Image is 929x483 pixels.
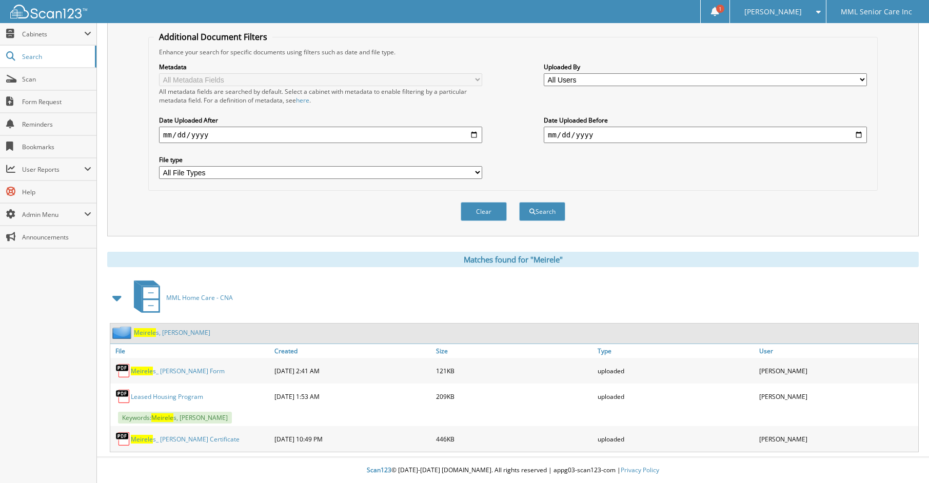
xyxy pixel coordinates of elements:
label: Date Uploaded After [159,116,482,125]
span: Help [22,188,91,196]
button: Search [519,202,565,221]
a: Type [595,344,757,358]
img: scan123-logo-white.svg [10,5,87,18]
div: [DATE] 2:41 AM [272,360,433,381]
a: User [757,344,918,358]
span: Keywords: s, [PERSON_NAME] [118,412,232,424]
label: File type [159,155,482,164]
div: 446KB [433,429,595,449]
img: PDF.png [115,389,131,404]
span: [PERSON_NAME] [744,9,802,15]
a: Created [272,344,433,358]
a: File [110,344,272,358]
div: All metadata fields are searched by default. Select a cabinet with metadata to enable filtering b... [159,87,482,105]
a: here [296,96,309,105]
span: Announcements [22,233,91,241]
a: Privacy Policy [621,466,659,474]
div: [PERSON_NAME] [757,429,918,449]
label: Metadata [159,63,482,71]
span: Scan [22,75,91,84]
div: [DATE] 1:53 AM [272,386,433,407]
label: Uploaded By [544,63,867,71]
div: Matches found for "Meirele" [107,252,919,267]
div: uploaded [595,429,757,449]
legend: Additional Document Filters [154,31,272,43]
span: Search [22,52,90,61]
a: Meireles_ [PERSON_NAME] Certificate [131,435,240,444]
div: [PERSON_NAME] [757,386,918,407]
span: MML Senior Care Inc [841,9,912,15]
div: © [DATE]-[DATE] [DOMAIN_NAME]. All rights reserved | appg03-scan123-com | [97,458,929,483]
div: 121KB [433,360,595,381]
span: Admin Menu [22,210,84,219]
input: end [544,127,867,143]
a: MML Home Care - CNA [128,277,233,318]
span: MML Home Care - CNA [166,293,233,302]
span: Meirele [151,413,173,422]
img: PDF.png [115,431,131,447]
span: Reminders [22,120,91,129]
img: PDF.png [115,363,131,378]
span: Scan123 [367,466,391,474]
img: folder2.png [112,326,134,339]
a: Meireles, [PERSON_NAME] [134,328,210,337]
span: Bookmarks [22,143,91,151]
div: [PERSON_NAME] [757,360,918,381]
div: Enhance your search for specific documents using filters such as date and file type. [154,48,872,56]
a: Leased Housing Program [131,392,203,401]
span: Form Request [22,97,91,106]
span: Meirele [134,328,156,337]
span: 1 [716,5,724,13]
button: Clear [461,202,507,221]
div: uploaded [595,386,757,407]
span: Cabinets [22,30,84,38]
span: User Reports [22,165,84,174]
span: Meirele [131,367,153,375]
input: start [159,127,482,143]
iframe: Chat Widget [878,434,929,483]
label: Date Uploaded Before [544,116,867,125]
a: Size [433,344,595,358]
a: Meireles_ [PERSON_NAME] Form [131,367,225,375]
div: [DATE] 10:49 PM [272,429,433,449]
div: 209KB [433,386,595,407]
div: uploaded [595,360,757,381]
span: Meirele [131,435,153,444]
